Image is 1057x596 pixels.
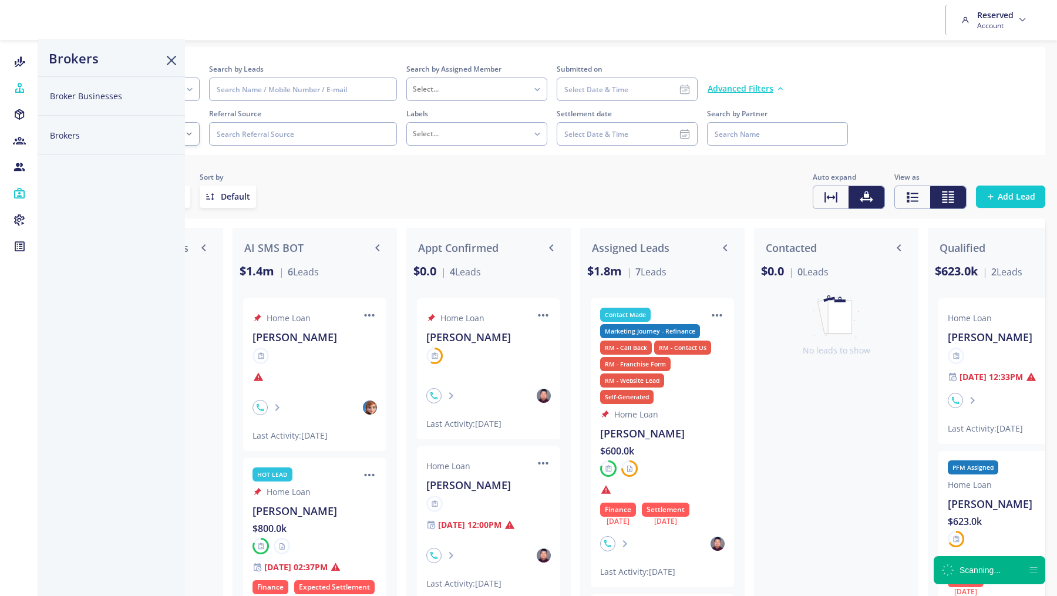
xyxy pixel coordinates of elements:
h3: Brokers [49,50,99,66]
button: Broker Businesses [38,76,185,116]
a: Reserved Account [958,5,1033,35]
span: Account [977,21,1014,31]
button: Brokers [38,116,185,155]
img: brand-logo.ec75409.png [9,8,47,32]
h6: Reserved [977,9,1014,21]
